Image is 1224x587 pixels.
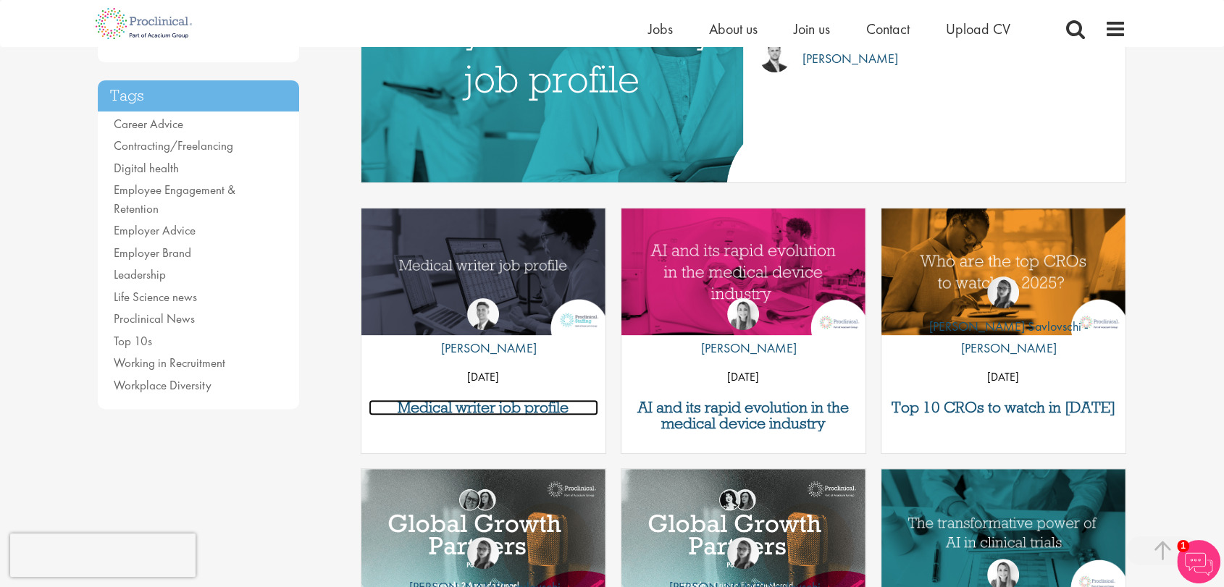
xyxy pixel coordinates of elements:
[114,377,211,393] a: Workplace Diversity
[759,41,791,72] img: Joshua Godden
[629,400,858,431] a: AI and its rapid evolution in the medical device industry
[114,289,197,305] a: Life Science news
[709,20,758,38] a: About us
[114,355,225,371] a: Working in Recruitment
[114,138,233,153] a: Contracting/Freelancing
[114,245,191,261] a: Employer Brand
[881,316,1126,359] p: [PERSON_NAME] Savlovschi - [PERSON_NAME]
[114,160,179,176] a: Digital health
[866,20,910,38] a: Contact
[361,208,605,337] a: Link to a post
[1177,540,1220,583] img: Chatbot
[987,276,1019,308] img: Theodora Savlovschi - Wicks
[791,48,897,69] p: [PERSON_NAME]
[114,182,235,216] a: Employee Engagement & Retention
[759,41,1111,77] a: Joshua Godden [PERSON_NAME]
[727,537,759,569] img: Theodora Savlovschi - Wicks
[369,400,598,415] a: Medical writer job profile
[114,116,183,132] a: Career Advice
[946,20,1010,38] a: Upload CV
[10,533,196,577] iframe: reCAPTCHA
[1177,540,1189,552] span: 1
[881,208,1126,335] img: Top 10 CROs 2025 | Proclinical
[114,333,152,349] a: Top 10s
[690,298,797,366] a: Hannah Burke [PERSON_NAME]
[889,400,1118,415] a: Top 10 CROs to watch in [DATE]
[621,366,865,388] p: [DATE]
[621,208,865,335] img: AI and Its Impact on the Medical Device Industry | Proclinical
[690,337,797,359] p: [PERSON_NAME]
[430,337,537,359] p: [PERSON_NAME]
[881,366,1126,388] p: [DATE]
[114,222,196,238] a: Employer Advice
[467,537,499,569] img: Theodora Savlovschi - Wicks
[794,20,830,38] a: Join us
[114,311,195,326] a: Proclinical News
[621,208,865,337] a: Link to a post
[467,298,499,330] img: George Watson
[881,208,1126,337] a: Link to a post
[98,80,299,111] h3: Tags
[727,298,759,330] img: Hannah Burke
[881,276,1126,366] a: Theodora Savlovschi - Wicks [PERSON_NAME] Savlovschi - [PERSON_NAME]
[361,366,605,388] p: [DATE]
[361,208,605,335] img: Medical writer job profile
[648,20,673,38] a: Jobs
[114,266,166,282] a: Leadership
[430,298,537,366] a: George Watson [PERSON_NAME]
